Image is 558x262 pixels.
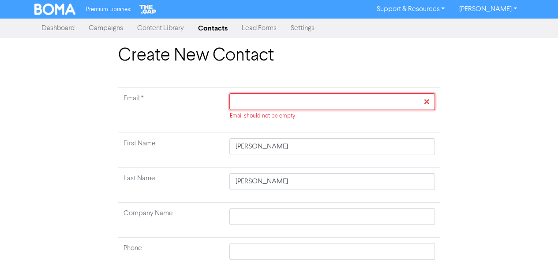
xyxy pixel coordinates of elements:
[191,19,235,37] a: Contacts
[130,19,191,37] a: Content Library
[86,7,131,12] span: Premium Libraries:
[229,112,434,120] div: Email should not be empty
[118,203,225,238] td: Company Name
[235,19,284,37] a: Lead Forms
[138,4,157,15] img: The Gap
[514,220,558,262] iframe: Chat Widget
[284,19,322,37] a: Settings
[118,133,225,168] td: First Name
[82,19,130,37] a: Campaigns
[369,2,452,16] a: Support & Resources
[118,88,225,133] td: Required
[118,45,440,66] h1: Create New Contact
[118,168,225,203] td: Last Name
[34,19,82,37] a: Dashboard
[34,4,76,15] img: BOMA Logo
[452,2,524,16] a: [PERSON_NAME]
